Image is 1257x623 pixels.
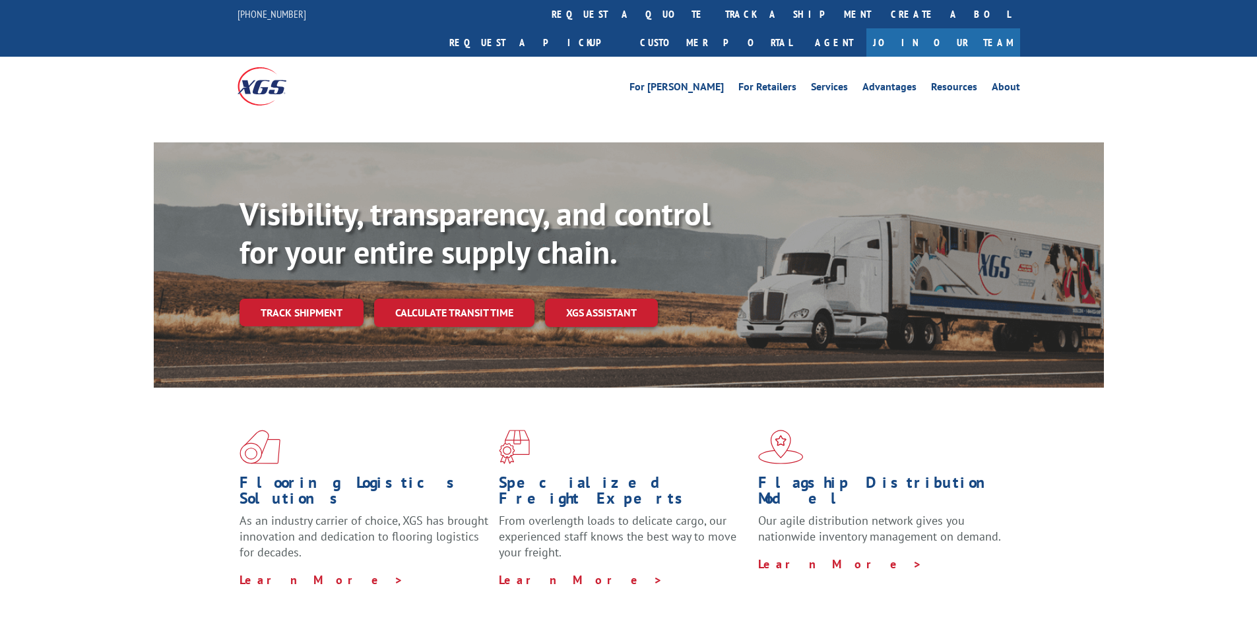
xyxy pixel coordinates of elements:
img: xgs-icon-focused-on-flooring-red [499,430,530,464]
a: Advantages [862,82,917,96]
a: Learn More > [240,572,404,587]
a: Join Our Team [866,28,1020,57]
a: Request a pickup [439,28,630,57]
a: Services [811,82,848,96]
h1: Flooring Logistics Solutions [240,475,489,513]
a: [PHONE_NUMBER] [238,7,306,20]
span: As an industry carrier of choice, XGS has brought innovation and dedication to flooring logistics... [240,513,488,560]
img: xgs-icon-flagship-distribution-model-red [758,430,804,464]
a: Customer Portal [630,28,802,57]
h1: Specialized Freight Experts [499,475,748,513]
p: From overlength loads to delicate cargo, our experienced staff knows the best way to move your fr... [499,513,748,572]
h1: Flagship Distribution Model [758,475,1008,513]
b: Visibility, transparency, and control for your entire supply chain. [240,193,711,272]
a: Learn More > [499,572,663,587]
a: Track shipment [240,299,364,326]
a: For Retailers [738,82,796,96]
a: XGS ASSISTANT [545,299,658,327]
a: Agent [802,28,866,57]
span: Our agile distribution network gives you nationwide inventory management on demand. [758,513,1001,544]
a: Calculate transit time [374,299,534,327]
a: About [992,82,1020,96]
img: xgs-icon-total-supply-chain-intelligence-red [240,430,280,464]
a: For [PERSON_NAME] [629,82,724,96]
a: Resources [931,82,977,96]
a: Learn More > [758,556,922,572]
